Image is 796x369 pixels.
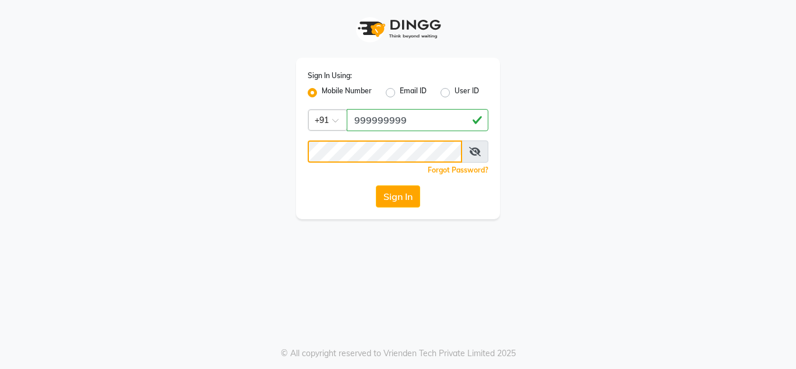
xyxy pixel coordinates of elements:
label: Mobile Number [322,86,372,100]
input: Username [308,140,462,163]
label: User ID [455,86,479,100]
label: Email ID [400,86,427,100]
label: Sign In Using: [308,71,352,81]
img: logo1.svg [351,12,445,46]
a: Forgot Password? [428,166,488,174]
button: Sign In [376,185,420,208]
input: Username [347,109,488,131]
